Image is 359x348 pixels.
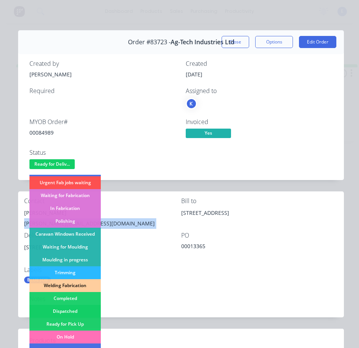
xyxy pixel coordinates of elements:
[181,197,338,205] div: Bill to
[181,232,338,239] div: PO
[29,176,101,189] div: Urgent Fab jobs waiting
[29,87,177,95] div: Required
[29,241,101,253] div: Waiting for Moulding
[29,159,75,171] button: Ready for Deliv...
[29,253,101,266] div: Moulding in progress
[128,39,171,46] span: Order #83723 -
[24,208,181,218] div: [PERSON_NAME]
[24,208,181,232] div: [PERSON_NAME][PERSON_NAME][EMAIL_ADDRESS][DOMAIN_NAME]
[171,39,234,46] span: Ag-Tech Industries Ltd
[181,242,276,253] div: 00013365
[186,60,333,67] div: Created
[24,197,181,205] div: Contact
[29,295,333,303] div: Notes
[24,266,181,273] div: Labels
[29,129,177,137] div: 00084989
[29,60,177,67] div: Created by
[24,277,51,283] div: BLUE JOB
[255,36,293,48] button: Options
[186,118,333,126] div: Invoiced
[186,87,333,95] div: Assigned to
[29,331,101,343] div: On Hold
[181,208,338,218] div: [STREET_ADDRESS]
[24,242,181,253] div: [STREET_ADDRESS]
[24,242,181,266] div: [STREET_ADDRESS]
[29,118,177,126] div: MYOB Order #
[299,36,336,48] button: Edit Order
[29,149,177,156] div: Status
[29,305,101,318] div: Dispatched
[29,292,101,305] div: Completed
[186,71,202,78] span: [DATE]
[181,208,338,232] div: [STREET_ADDRESS]
[29,189,101,202] div: Waiting for Fabrication
[29,215,101,228] div: Polishing
[222,36,249,48] button: Close
[29,70,177,78] div: [PERSON_NAME]
[186,129,231,138] span: Yes
[29,318,101,331] div: Ready for Pick Up
[186,98,197,109] button: K
[29,159,75,169] span: Ready for Deliv...
[29,279,101,292] div: Welding Fabrication
[29,228,101,241] div: Caravan Windows Received
[29,202,101,215] div: In Fabrication
[24,232,181,239] div: Deliver to
[24,218,181,229] div: [PERSON_NAME][EMAIL_ADDRESS][DOMAIN_NAME]
[29,266,101,279] div: Trimming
